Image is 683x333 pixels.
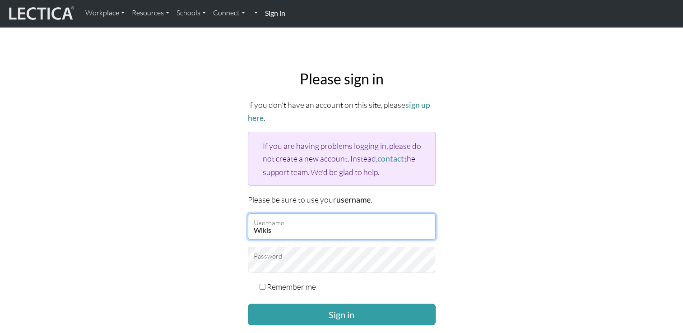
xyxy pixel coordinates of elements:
a: Resources [128,4,173,23]
p: Please be sure to use your . [248,193,436,206]
button: Sign in [248,304,436,325]
a: Schools [173,4,209,23]
p: If you don't have an account on this site, please . [248,98,436,125]
div: If you are having problems logging in, please do not create a new account. Instead, the support t... [248,132,436,185]
img: lecticalive [7,5,74,22]
a: Connect [209,4,249,23]
a: Workplace [82,4,128,23]
input: Username [248,213,436,240]
a: Sign in [261,4,289,23]
h2: Please sign in [248,70,436,88]
strong: username [336,195,371,204]
strong: Sign in [265,9,285,17]
a: contact [377,154,404,163]
label: Remember me [267,280,316,293]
